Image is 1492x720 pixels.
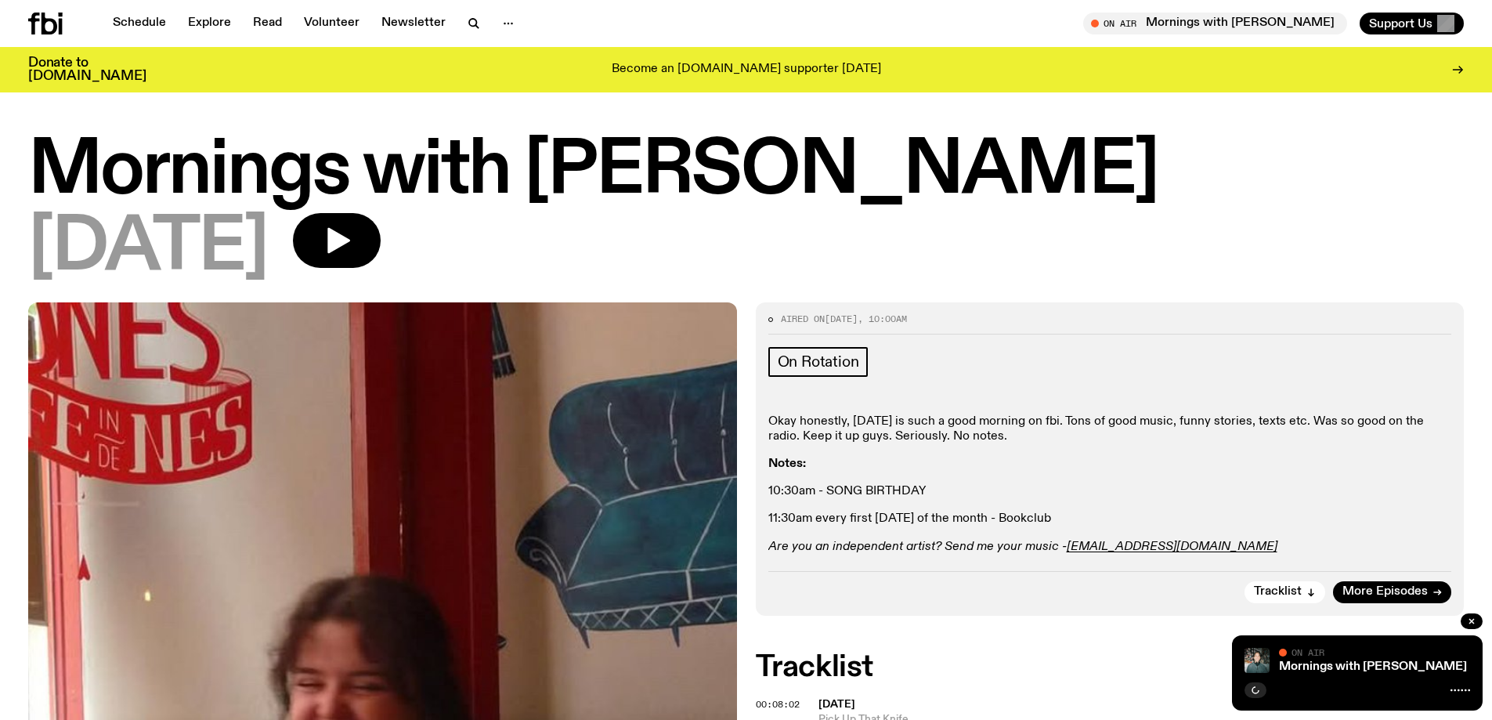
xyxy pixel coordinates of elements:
[103,13,175,34] a: Schedule
[768,484,1452,499] p: 10:30am - SONG BIRTHDAY
[768,541,1067,553] em: Are you an independent artist? Send me your music -
[768,347,869,377] a: On Rotation
[778,353,859,371] span: On Rotation
[244,13,291,34] a: Read
[1245,581,1325,603] button: Tracklist
[1067,541,1277,553] a: [EMAIL_ADDRESS][DOMAIN_NAME]
[28,56,146,83] h3: Donate to [DOMAIN_NAME]
[768,414,1452,444] p: Okay honestly, [DATE] is such a good morning on fbi. Tons of good music, funny stories, texts etc...
[756,700,800,709] button: 00:08:02
[294,13,369,34] a: Volunteer
[768,458,806,470] strong: Notes:
[612,63,881,77] p: Become an [DOMAIN_NAME] supporter [DATE]
[768,512,1452,526] p: 11:30am every first [DATE] of the month - Bookclub
[1342,586,1428,598] span: More Episodes
[372,13,455,34] a: Newsletter
[1245,648,1270,673] img: Radio presenter Ben Hansen sits in front of a wall of photos and an fbi radio sign. Film photo. B...
[179,13,240,34] a: Explore
[1369,16,1432,31] span: Support Us
[1083,13,1347,34] button: On AirMornings with [PERSON_NAME]
[756,698,800,711] span: 00:08:02
[756,653,1465,682] h2: Tracklist
[1279,660,1467,673] a: Mornings with [PERSON_NAME]
[781,313,825,325] span: Aired on
[1292,647,1324,657] span: On Air
[28,136,1464,207] h1: Mornings with [PERSON_NAME]
[825,313,858,325] span: [DATE]
[1333,581,1451,603] a: More Episodes
[28,213,268,284] span: [DATE]
[1360,13,1464,34] button: Support Us
[1254,586,1302,598] span: Tracklist
[818,699,855,710] span: [DATE]
[858,313,907,325] span: , 10:00am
